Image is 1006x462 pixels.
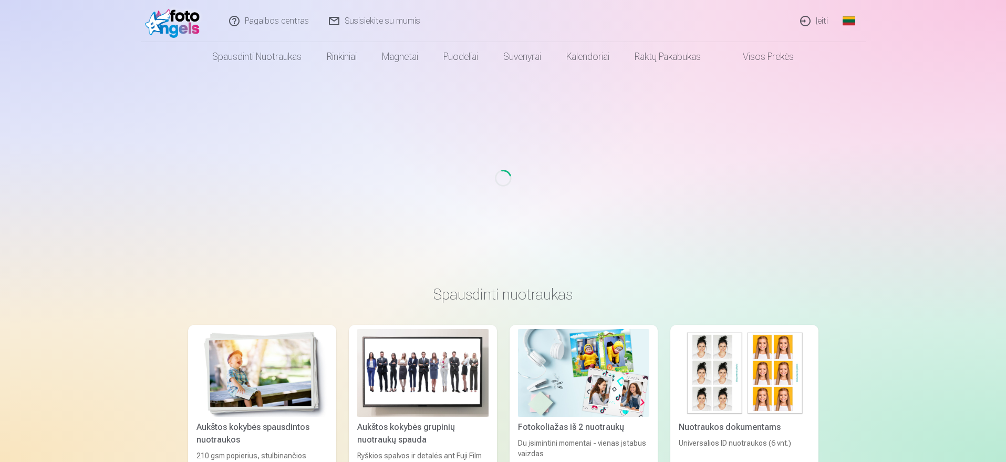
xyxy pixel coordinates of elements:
img: Aukštos kokybės grupinių nuotraukų spauda [357,329,489,417]
a: Visos prekės [713,42,806,71]
a: Rinkiniai [314,42,369,71]
img: Aukštos kokybės spausdintos nuotraukos [196,329,328,417]
div: Aukštos kokybės grupinių nuotraukų spauda [353,421,493,446]
img: /fa2 [145,4,205,38]
a: Puodeliai [431,42,491,71]
img: Nuotraukos dokumentams [679,329,810,417]
img: Fotokoliažas iš 2 nuotraukų [518,329,649,417]
h3: Spausdinti nuotraukas [196,285,810,304]
a: Kalendoriai [554,42,622,71]
div: Fotokoliažas iš 2 nuotraukų [514,421,654,434]
a: Magnetai [369,42,431,71]
a: Raktų pakabukas [622,42,713,71]
div: Nuotraukos dokumentams [675,421,814,434]
a: Spausdinti nuotraukas [200,42,314,71]
a: Suvenyrai [491,42,554,71]
div: Aukštos kokybės spausdintos nuotraukos [192,421,332,446]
